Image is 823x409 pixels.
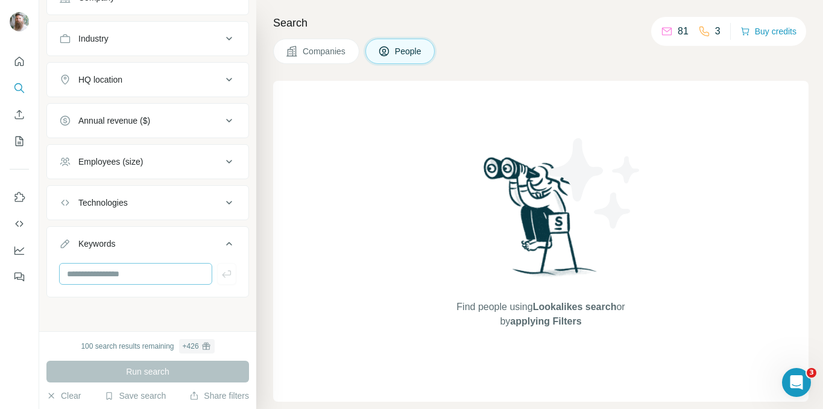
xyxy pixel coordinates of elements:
button: Buy credits [740,23,796,40]
button: My lists [10,130,29,152]
span: applying Filters [510,316,581,326]
div: Annual revenue ($) [78,115,150,127]
button: Employees (size) [47,147,248,176]
h4: Search [273,14,809,31]
button: Use Surfe on LinkedIn [10,186,29,208]
div: HQ location [78,74,122,86]
div: + 426 [183,341,199,352]
img: Surfe Illustration - Stars [541,129,649,238]
button: Annual revenue ($) [47,106,248,135]
img: Avatar [10,12,29,31]
span: Find people using or by [444,300,637,329]
img: Surfe Illustration - Woman searching with binoculars [478,154,604,288]
div: Technologies [78,197,128,209]
span: Lookalikes search [533,302,617,312]
button: Use Surfe API [10,213,29,235]
div: Industry [78,33,109,45]
button: Feedback [10,266,29,288]
p: 3 [715,24,721,39]
button: Dashboard [10,239,29,261]
button: HQ location [47,65,248,94]
button: Quick start [10,51,29,72]
iframe: Intercom live chat [782,368,811,397]
div: 100 search results remaining [81,339,214,354]
button: Industry [47,24,248,53]
span: 3 [807,368,816,378]
button: Keywords [47,229,248,263]
button: Save search [104,390,166,402]
button: Clear [46,390,81,402]
div: Keywords [78,238,115,250]
button: Enrich CSV [10,104,29,125]
span: People [395,45,423,57]
div: Employees (size) [78,156,143,168]
span: Companies [303,45,347,57]
button: Share filters [189,390,249,402]
button: Technologies [47,188,248,217]
button: Search [10,77,29,99]
p: 81 [678,24,689,39]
